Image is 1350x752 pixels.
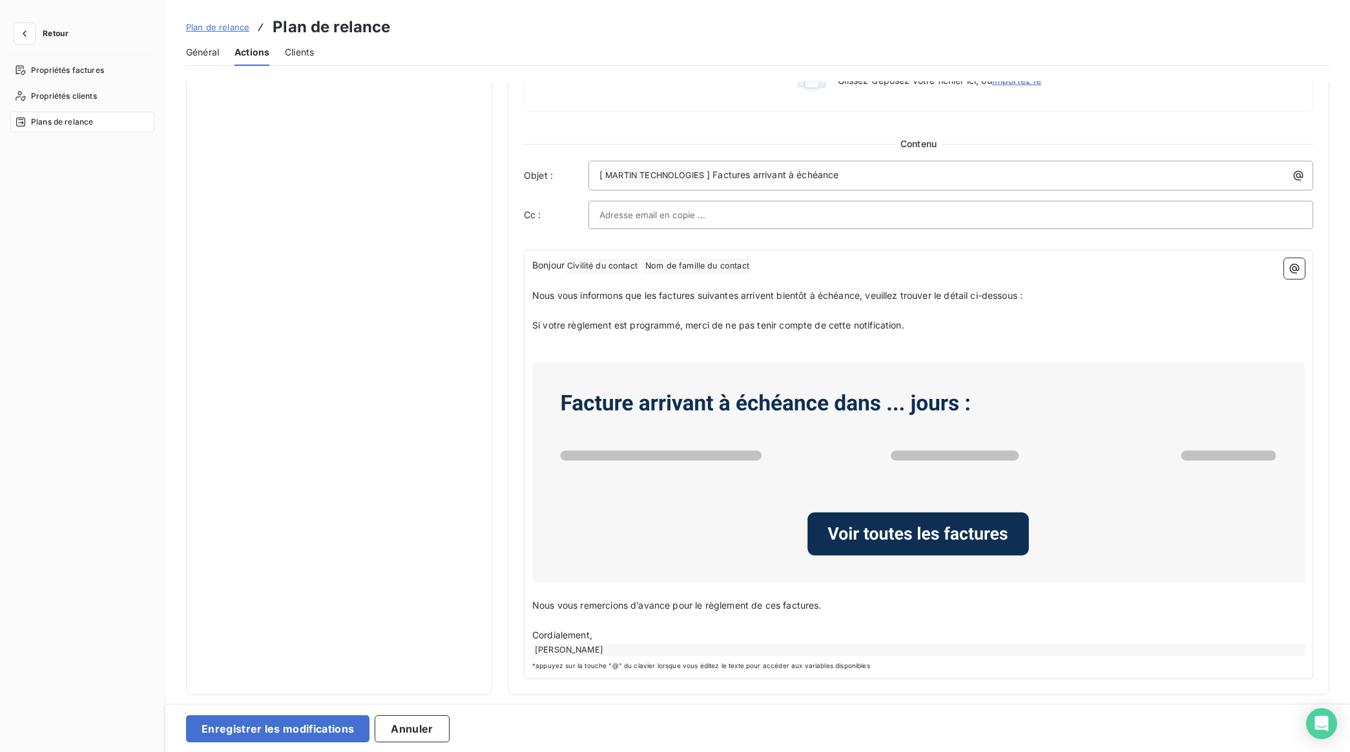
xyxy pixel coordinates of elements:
a: Propriétés factures [10,60,154,81]
label: Cc : [524,208,588,221]
span: Cordialement, [532,629,592,640]
span: Plans de relance [31,116,93,128]
h3: Plan de relance [273,15,390,39]
span: MARTIN TECHNOLOGIES [603,168,706,183]
a: Plan de relance [186,21,249,34]
span: Propriétés clients [31,90,97,102]
span: importez le [992,75,1042,86]
span: Nous vous remercions d’avance pour le règlement de ces factures. [532,600,822,611]
span: Nous vous informons que les factures suivantes arrivent bientôt à échéance, veuillez trouver le d... [532,290,1023,301]
span: Retour [43,30,68,37]
span: Général [186,46,219,59]
span: Clients [285,46,314,59]
input: Adresse email en copie ... [599,205,738,225]
button: Retour [10,23,79,44]
span: Contenu [895,137,942,150]
span: Bonjour [532,259,565,270]
span: Si votre règlement est programmé, merci de ne pas tenir compte de cette notification. [532,320,904,330]
span: Propriétés factures [31,65,104,76]
div: Open Intercom Messenger [1306,708,1337,739]
span: Plan de relance [186,22,249,32]
span: [ [599,169,603,180]
span: Glissez-déposez votre fichier ici, ou [838,75,1041,86]
button: Annuler [375,715,449,742]
span: ] Factures arrivant à échéance [707,169,839,180]
span: Civilité du contact [565,259,639,274]
a: Plans de relance [10,112,154,132]
button: Enregistrer les modifications [186,715,369,742]
span: Objet : [524,169,588,182]
span: *appuyez sur la touche "@" du clavier lorsque vous éditez le texte pour accéder aux variables dis... [532,661,1305,671]
a: Propriétés clients [10,86,154,107]
span: Actions [234,46,269,59]
span: Nom de famille du contact [643,259,751,274]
